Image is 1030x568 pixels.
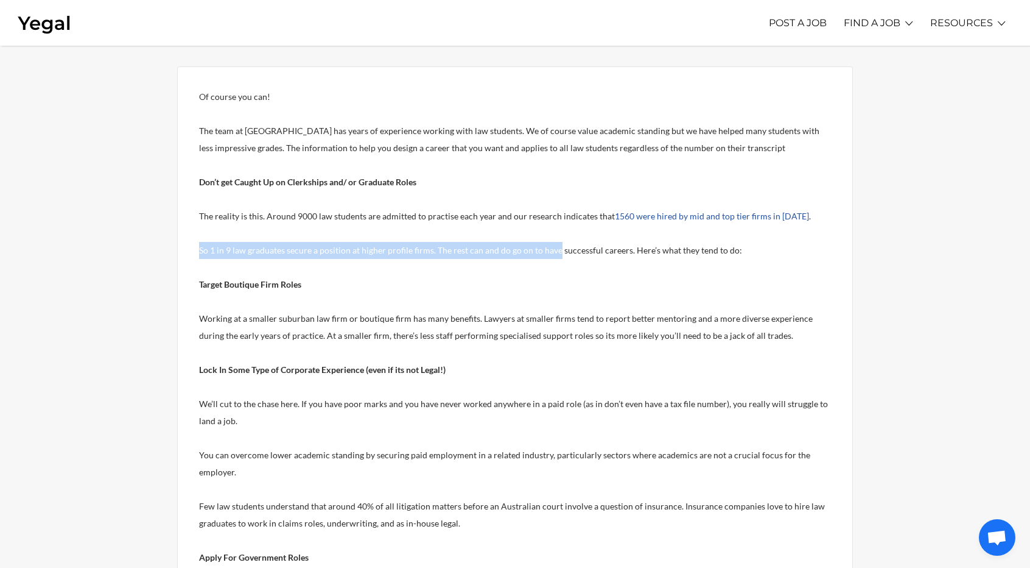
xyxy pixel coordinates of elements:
span: . [809,211,811,221]
span: So 1 in 9 law graduates secure a position at higher profile firms. The rest can and do go on to h... [199,245,742,255]
span: Working at a smaller suburban law firm or boutique firm has many benefits. Lawyers at smaller fir... [199,313,813,341]
span: Few law students understand that around 40% of all litigation matters before an Australian court ... [199,501,825,528]
b: Lock In Some Type of Corporate Experience (even if its not Legal!) [199,364,446,375]
a: 1560 were hired by mid and top tier firms in [DATE] [615,211,809,221]
a: Open chat [979,519,1015,556]
span: Of course you can! [199,91,270,102]
b: Target Boutique Firm Roles [199,279,301,289]
a: POST A JOB [769,6,827,40]
span: The reality is this. Around 9000 law students are admitted to practise each year and our research... [199,211,615,221]
a: FIND A JOB [844,6,900,40]
span: The team at [GEOGRAPHIC_DATA] has years of experience working with law students. We of course val... [199,126,819,153]
span: You can overcome lower academic standing by securing paid employment in a related industry, parti... [199,450,810,477]
b: Don’t get Caught Up on Clerkships and/ or Graduate Roles [199,177,416,187]
span: We’ll cut to the chase here. If you have poor marks and you have never worked anywhere in a paid ... [199,399,828,426]
a: RESOURCES [930,6,993,40]
b: Apply For Government Roles [199,552,309,563]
